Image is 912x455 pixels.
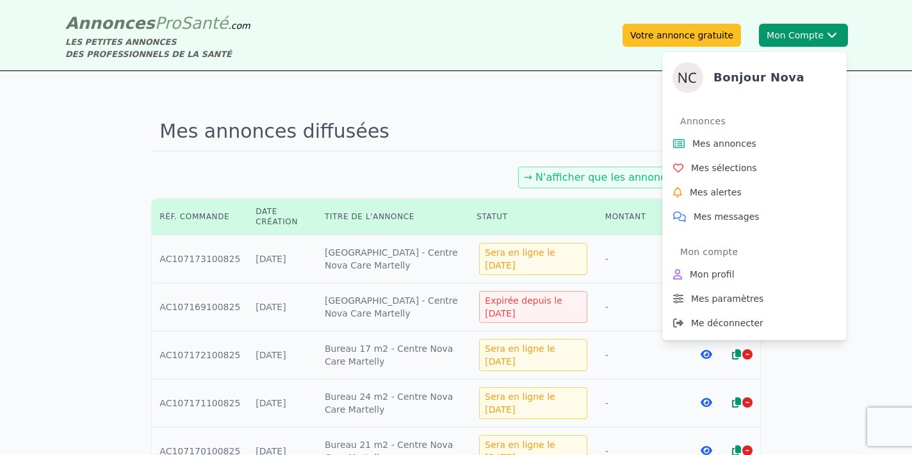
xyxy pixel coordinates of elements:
[317,235,469,283] td: [GEOGRAPHIC_DATA] - Centre Nova Care Martelly
[667,156,842,180] a: Mes sélections
[152,283,248,331] td: AC107169100825
[317,199,469,235] th: Titre de l'annonce
[65,13,250,33] a: AnnoncesProSanté.com
[701,397,712,408] i: Voir l'annonce
[742,349,753,360] i: Arrêter la diffusion de l'annonce
[692,137,756,150] span: Mes annonces
[469,199,597,235] th: Statut
[691,161,757,174] span: Mes sélections
[691,292,763,305] span: Mes paramètres
[759,24,848,47] button: Mon CompteNovaBonjour NovaAnnoncesMes annoncesMes sélectionsMes alertesMes messagesMon compteMon ...
[479,291,587,323] div: Expirée depuis le [DATE]
[598,283,683,331] td: -
[248,379,317,427] td: [DATE]
[524,171,752,183] a: → N'afficher que les annonces non finalisées
[690,186,742,199] span: Mes alertes
[248,283,317,331] td: [DATE]
[732,349,741,360] i: Dupliquer l'annonce
[598,331,683,379] td: -
[672,62,703,93] img: Nova
[667,180,842,204] a: Mes alertes
[742,397,753,408] i: Arrêter la diffusion de l'annonce
[479,243,587,275] div: Sera en ligne le [DATE]
[598,235,683,283] td: -
[713,69,804,87] h4: Bonjour Nova
[152,379,248,427] td: AC107171100825
[667,131,842,156] a: Mes annonces
[701,349,712,360] i: Voir l'annonce
[248,199,317,235] th: Date création
[317,331,469,379] td: Bureau 17 m2 - Centre Nova Care Martelly
[667,286,842,311] a: Mes paramètres
[667,204,842,229] a: Mes messages
[690,268,735,281] span: Mon profil
[694,210,760,223] span: Mes messages
[317,283,469,331] td: [GEOGRAPHIC_DATA] - Centre Nova Care Martelly
[152,331,248,379] td: AC107172100825
[667,311,842,335] a: Me déconnecter
[248,235,317,283] td: [DATE]
[479,339,587,371] div: Sera en ligne le [DATE]
[691,317,763,329] span: Me déconnecter
[479,387,587,419] div: Sera en ligne le [DATE]
[152,199,248,235] th: Réf. commande
[680,242,842,262] div: Mon compte
[623,24,741,47] a: Votre annonce gratuite
[598,199,683,235] th: Montant
[317,379,469,427] td: Bureau 24 m2 - Centre Nova Care Martelly
[667,262,842,286] a: Mon profil
[598,379,683,427] td: -
[152,112,760,151] h1: Mes annonces diffusées
[65,36,250,60] div: LES PETITES ANNONCES DES PROFESSIONNELS DE LA SANTÉ
[181,13,228,33] span: Santé
[155,13,181,33] span: Pro
[152,235,248,283] td: AC107173100825
[680,111,842,131] div: Annonces
[228,21,250,31] span: .com
[248,331,317,379] td: [DATE]
[732,397,741,408] i: Dupliquer l'annonce
[65,13,155,33] span: Annonces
